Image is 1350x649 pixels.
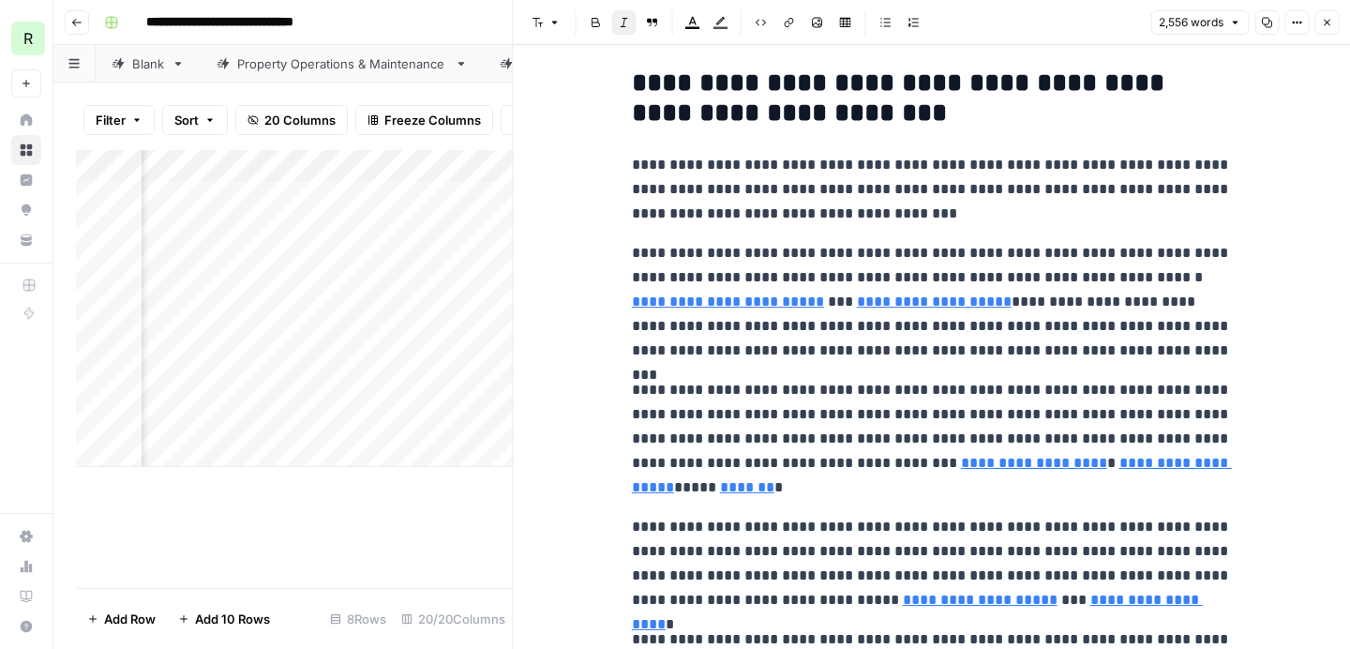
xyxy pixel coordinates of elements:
[11,135,41,165] a: Browse
[11,195,41,225] a: Opportunities
[76,604,167,634] button: Add Row
[96,45,201,83] a: Blank
[11,611,41,641] button: Help + Support
[11,521,41,551] a: Settings
[11,15,41,62] button: Workspace: Re-Leased
[322,604,394,634] div: 8 Rows
[11,551,41,581] a: Usage
[23,27,33,50] span: R
[355,105,493,135] button: Freeze Columns
[195,610,270,628] span: Add 10 Rows
[264,111,336,129] span: 20 Columns
[104,610,156,628] span: Add Row
[394,604,513,634] div: 20/20 Columns
[1150,10,1249,35] button: 2,556 words
[384,111,481,129] span: Freeze Columns
[162,105,228,135] button: Sort
[235,105,348,135] button: 20 Columns
[1159,14,1223,31] span: 2,556 words
[484,45,727,83] a: Lease & Tenant Management
[11,581,41,611] a: Learning Hub
[167,604,281,634] button: Add 10 Rows
[83,105,155,135] button: Filter
[11,105,41,135] a: Home
[201,45,484,83] a: Property Operations & Maintenance
[237,54,447,73] div: Property Operations & Maintenance
[11,165,41,195] a: Insights
[132,54,164,73] div: Blank
[11,225,41,255] a: Your Data
[174,111,199,129] span: Sort
[96,111,126,129] span: Filter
